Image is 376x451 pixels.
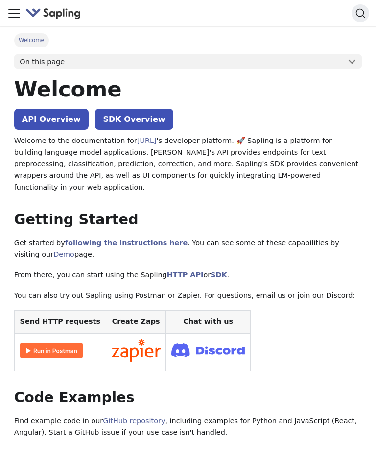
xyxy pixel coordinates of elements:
p: Find example code in our , including examples for Python and JavaScript (React, Angular). Start a... [14,415,362,439]
button: Search (Command+K) [352,4,369,22]
img: Connect in Zapier [112,339,161,362]
a: Demo [53,250,74,258]
a: GitHub repository [103,417,165,425]
a: API Overview [14,109,89,130]
span: Welcome [14,33,49,47]
button: On this page [14,54,362,69]
h2: Getting Started [14,211,362,229]
img: Run in Postman [20,343,83,358]
h2: Code Examples [14,389,362,406]
p: You can also try out Sapling using Postman or Zapier. For questions, email us or join our Discord: [14,290,362,302]
a: SDK [211,271,227,279]
p: From there, you can start using the Sapling or . [14,269,362,281]
a: SDK Overview [95,109,173,130]
nav: Breadcrumbs [14,33,362,47]
img: Join Discord [171,340,245,360]
h1: Welcome [14,76,362,102]
th: Chat with us [166,310,251,333]
button: Toggle navigation bar [7,6,22,21]
a: Sapling.aiSapling.ai [25,6,85,21]
p: Welcome to the documentation for 's developer platform. 🚀 Sapling is a platform for building lang... [14,135,362,193]
a: [URL] [137,137,157,144]
a: HTTP API [167,271,204,279]
th: Create Zaps [106,310,166,333]
a: following the instructions here [65,239,188,247]
img: Sapling.ai [25,6,81,21]
th: Send HTTP requests [14,310,106,333]
p: Get started by . You can see some of these capabilities by visiting our page. [14,237,362,261]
